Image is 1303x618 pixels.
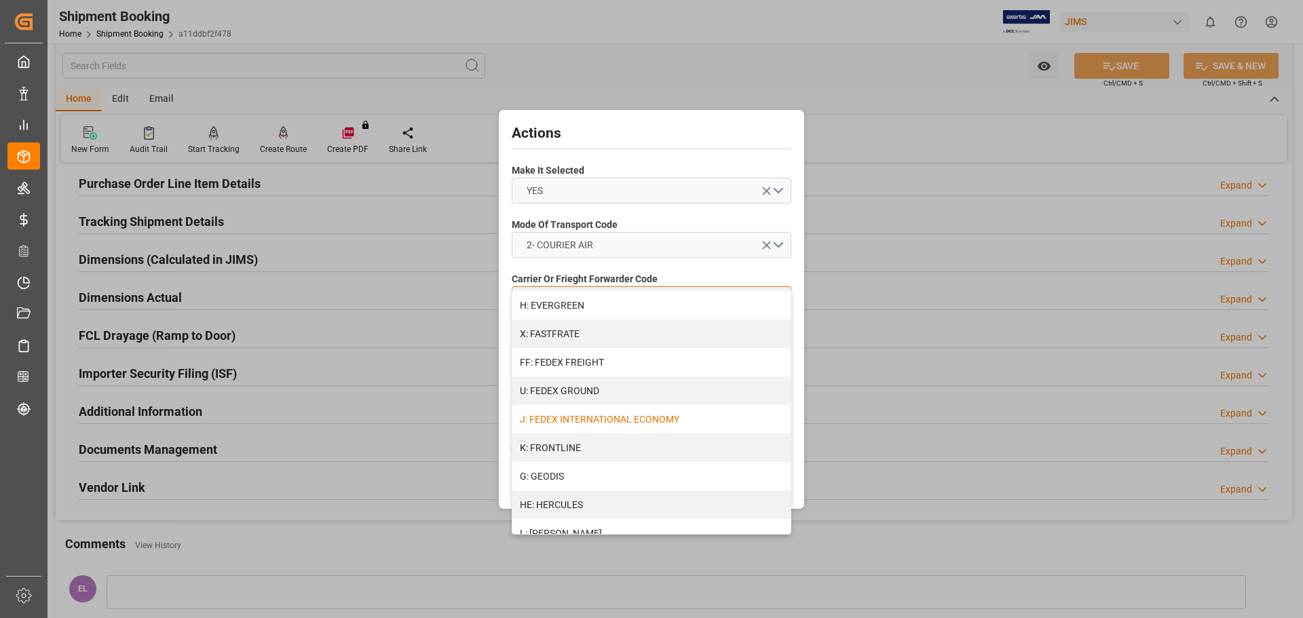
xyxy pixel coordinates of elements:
div: L: [PERSON_NAME] [512,519,791,547]
span: Carrier Or Frieght Forwarder Code [512,272,658,286]
div: U: FEDEX GROUND [512,376,791,405]
div: K: FRONTLINE [512,433,791,462]
div: HE: HERCULES [512,490,791,519]
div: G: GEODIS [512,462,791,490]
span: YES [520,184,550,198]
div: J: FEDEX INTERNATIONAL ECONOMY [512,405,791,433]
div: FF: FEDEX FREIGHT [512,348,791,376]
button: open menu [512,232,791,258]
h2: Actions [512,123,791,144]
span: Make It Selected [512,163,584,178]
div: H: EVERGREEN [512,291,791,320]
button: close menu [512,286,791,312]
span: 2- COURIER AIR [520,238,600,252]
span: Mode Of Transport Code [512,218,618,232]
div: X: FASTFRATE [512,320,791,348]
button: open menu [512,178,791,204]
